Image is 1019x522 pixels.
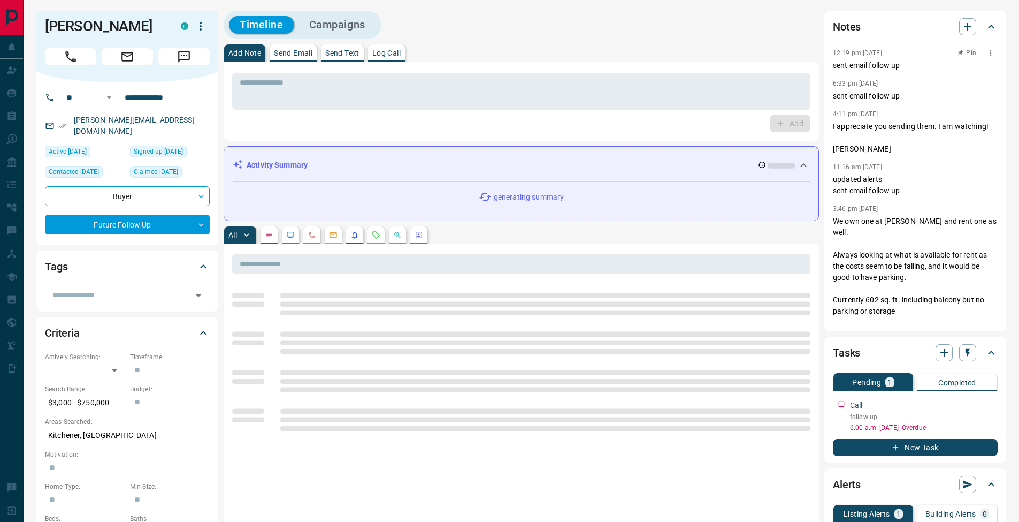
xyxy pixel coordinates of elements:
div: Notes [833,14,998,40]
div: condos.ca [181,22,188,30]
h2: Alerts [833,476,861,493]
p: sent email follow up [833,90,998,102]
p: 0 [983,510,987,518]
button: Campaigns [298,16,376,34]
p: Search Range: [45,384,125,394]
p: 6:33 pm [DATE] [833,80,878,87]
svg: Notes [265,231,273,239]
p: Actively Searching: [45,352,125,362]
div: Mon Nov 25 2024 [130,166,210,181]
svg: Email Verified [59,122,66,130]
div: Tags [45,254,210,279]
div: Sat Mar 23 2024 [130,146,210,161]
div: Activity Summary [233,155,810,175]
div: Buyer [45,186,210,206]
h1: [PERSON_NAME] [45,18,165,35]
p: 1 [887,379,892,386]
div: Criteria [45,320,210,346]
p: 1 [897,510,901,518]
p: follow up [850,412,998,422]
div: Tasks [833,340,998,366]
p: 12:19 pm [DATE] [833,49,882,57]
p: Listing Alerts [844,510,890,518]
span: Message [158,48,210,65]
p: Timeframe: [130,352,210,362]
p: Call [850,400,863,411]
p: All [228,231,237,239]
a: [PERSON_NAME][EMAIL_ADDRESS][DOMAIN_NAME] [74,116,195,135]
svg: Listing Alerts [350,231,359,239]
h2: Tasks [833,344,860,361]
p: Pending [852,379,881,386]
p: Send Email [274,49,312,57]
p: Add Note [228,49,261,57]
span: Contacted [DATE] [49,167,99,177]
p: I appreciate you sending them. I am watching! [PERSON_NAME] [833,121,998,155]
span: Email [102,48,153,65]
svg: Requests [372,231,380,239]
p: Send Text [325,49,359,57]
span: Signed up [DATE] [134,146,183,157]
p: 11:16 am [DATE] [833,163,882,171]
button: Pin [952,48,983,58]
p: Min Size: [130,482,210,491]
div: Future Follow Up [45,215,210,234]
button: Timeline [229,16,294,34]
svg: Agent Actions [415,231,423,239]
svg: Opportunities [393,231,402,239]
svg: Lead Browsing Activity [286,231,295,239]
svg: Emails [329,231,338,239]
p: Activity Summary [247,160,308,171]
button: Open [191,288,206,303]
span: Active [DATE] [49,146,87,157]
div: Sun Oct 12 2025 [45,146,125,161]
p: 3:46 pm [DATE] [833,205,878,213]
p: Areas Searched: [45,417,210,427]
p: Home Type: [45,482,125,491]
div: Tue Jun 24 2025 [45,166,125,181]
span: Call [45,48,96,65]
button: Open [103,91,116,104]
span: Claimed [DATE] [134,167,178,177]
p: 4:11 pm [DATE] [833,110,878,118]
svg: Calls [308,231,316,239]
h2: Criteria [45,324,80,342]
h2: Notes [833,18,861,35]
p: $3,000 - $750,000 [45,394,125,412]
p: Kitchener, [GEOGRAPHIC_DATA] [45,427,210,444]
h2: Tags [45,258,67,275]
p: Completed [938,379,976,387]
p: Building Alerts [925,510,976,518]
p: sent email follow up [833,60,998,71]
p: updated alerts sent email follow up [833,174,998,196]
p: Log Call [372,49,401,57]
p: Budget: [130,384,210,394]
div: Alerts [833,472,998,497]
p: Motivation: [45,450,210,459]
p: 6:00 a.m. [DATE] - Overdue [850,423,998,433]
p: generating summary [494,192,564,203]
p: We own one at [PERSON_NAME] and rent one as well. Always looking at what is available for rent as... [833,216,998,384]
button: New Task [833,439,998,456]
